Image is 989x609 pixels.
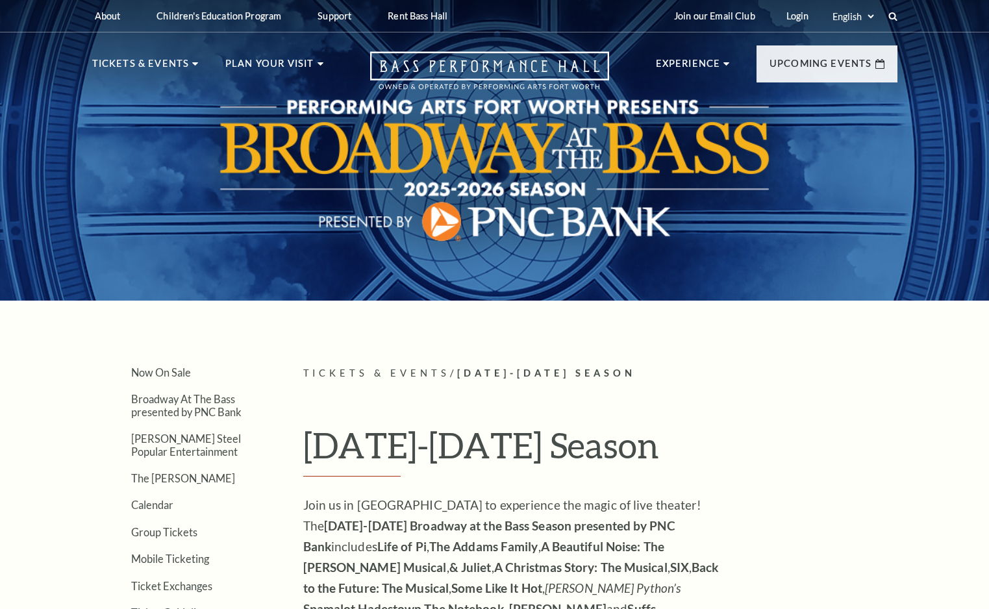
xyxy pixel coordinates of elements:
[429,539,538,554] strong: The Addams Family
[303,367,451,379] span: Tickets & Events
[156,10,281,21] p: Children's Education Program
[656,56,721,79] p: Experience
[131,526,197,538] a: Group Tickets
[670,560,689,575] strong: SIX
[131,472,235,484] a: The [PERSON_NAME]
[303,424,897,477] h1: [DATE]-[DATE] Season
[494,560,668,575] strong: A Christmas Story: The Musical
[770,56,872,79] p: Upcoming Events
[131,393,242,417] a: Broadway At The Bass presented by PNC Bank
[303,518,675,554] strong: [DATE]-[DATE] Broadway at the Bass Season presented by PNC Bank
[131,553,209,565] a: Mobile Ticketing
[388,10,447,21] p: Rent Bass Hall
[830,10,876,23] select: Select:
[303,560,719,595] strong: Back to the Future: The Musical
[131,580,212,592] a: Ticket Exchanges
[377,539,427,554] strong: Life of Pi
[131,366,191,379] a: Now On Sale
[457,367,636,379] span: [DATE]-[DATE] Season
[449,560,492,575] strong: & Juliet
[545,580,681,595] em: [PERSON_NAME] Python’s
[303,366,897,382] p: /
[451,580,542,595] strong: Some Like It Hot
[95,10,121,21] p: About
[225,56,314,79] p: Plan Your Visit
[318,10,351,21] p: Support
[92,56,190,79] p: Tickets & Events
[131,432,241,457] a: [PERSON_NAME] Steel Popular Entertainment
[131,499,173,511] a: Calendar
